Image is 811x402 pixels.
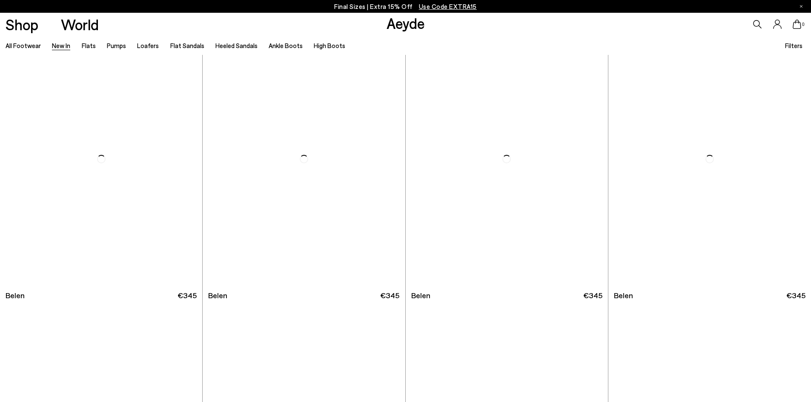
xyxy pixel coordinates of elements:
[107,42,126,49] a: Pumps
[6,17,38,32] a: Shop
[208,290,227,301] span: Belen
[203,32,405,286] img: Belen Tassel Loafers
[178,290,197,301] span: €345
[608,286,811,305] a: Belen €345
[793,20,801,29] a: 0
[614,290,633,301] span: Belen
[411,290,430,301] span: Belen
[314,42,345,49] a: High Boots
[380,290,399,301] span: €345
[583,290,602,301] span: €345
[406,286,608,305] a: Belen €345
[52,42,70,49] a: New In
[82,42,96,49] a: Flats
[608,32,811,286] img: Belen Tassel Loafers
[419,3,477,10] span: Navigate to /collections/ss25-final-sizes
[801,22,805,27] span: 0
[406,32,608,286] img: Belen Tassel Loafers
[334,1,477,12] p: Final Sizes | Extra 15% Off
[137,42,159,49] a: Loafers
[785,42,802,49] span: Filters
[215,42,258,49] a: Heeled Sandals
[61,17,99,32] a: World
[203,286,405,305] a: Belen €345
[387,14,425,32] a: Aeyde
[6,42,41,49] a: All Footwear
[269,42,303,49] a: Ankle Boots
[170,42,204,49] a: Flat Sandals
[786,290,805,301] span: €345
[6,290,25,301] span: Belen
